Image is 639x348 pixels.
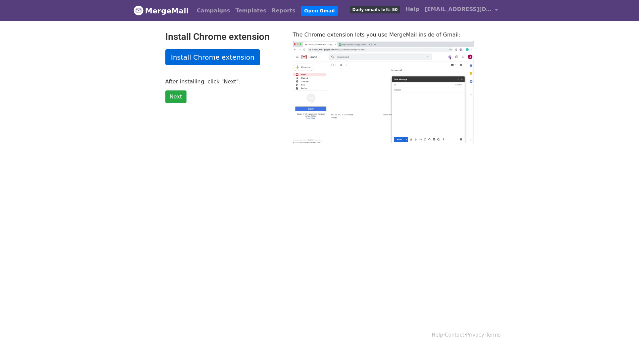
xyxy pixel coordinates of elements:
[422,3,500,18] a: [EMAIL_ADDRESS][DOMAIN_NAME]
[301,6,338,16] a: Open Gmail
[486,332,500,338] a: Terms
[425,5,492,13] span: [EMAIL_ADDRESS][DOMAIN_NAME]
[269,4,298,17] a: Reports
[403,3,422,16] a: Help
[432,332,443,338] a: Help
[165,78,283,85] p: After installing, click "Next":
[165,49,260,65] a: Install Chrome extension
[347,3,403,16] a: Daily emails left: 50
[233,4,269,17] a: Templates
[350,6,400,13] span: Daily emails left: 50
[445,332,464,338] a: Contact
[293,31,474,38] p: The Chrome extension lets you use MergeMail inside of Gmail:
[194,4,233,17] a: Campaigns
[165,31,283,43] h2: Install Chrome extension
[466,332,484,338] a: Privacy
[165,90,187,103] a: Next
[605,316,639,348] iframe: Chat Widget
[134,4,189,18] a: MergeMail
[134,5,144,15] img: MergeMail logo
